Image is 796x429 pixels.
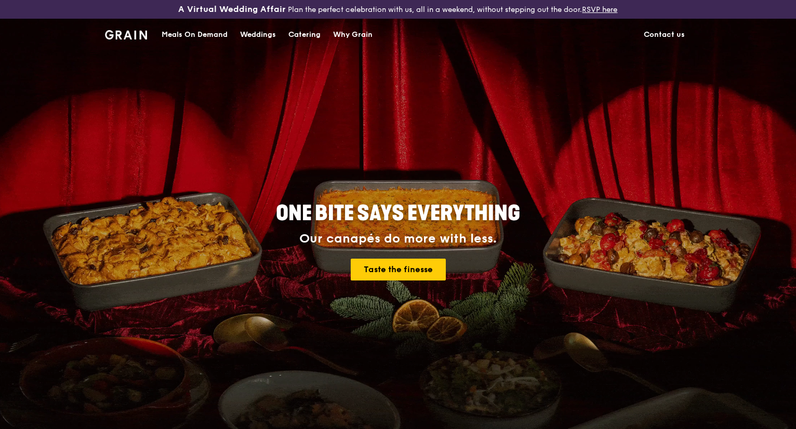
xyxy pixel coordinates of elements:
[582,5,617,14] a: RSVP here
[234,19,282,50] a: Weddings
[288,19,321,50] div: Catering
[638,19,691,50] a: Contact us
[105,18,147,49] a: GrainGrain
[333,19,373,50] div: Why Grain
[327,19,379,50] a: Why Grain
[132,4,663,15] div: Plan the perfect celebration with us, all in a weekend, without stepping out the door.
[240,19,276,50] div: Weddings
[162,19,228,50] div: Meals On Demand
[351,259,446,280] a: Taste the finesse
[211,232,585,246] div: Our canapés do more with less.
[276,201,520,226] span: ONE BITE SAYS EVERYTHING
[282,19,327,50] a: Catering
[178,4,286,15] h3: A Virtual Wedding Affair
[105,30,147,39] img: Grain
